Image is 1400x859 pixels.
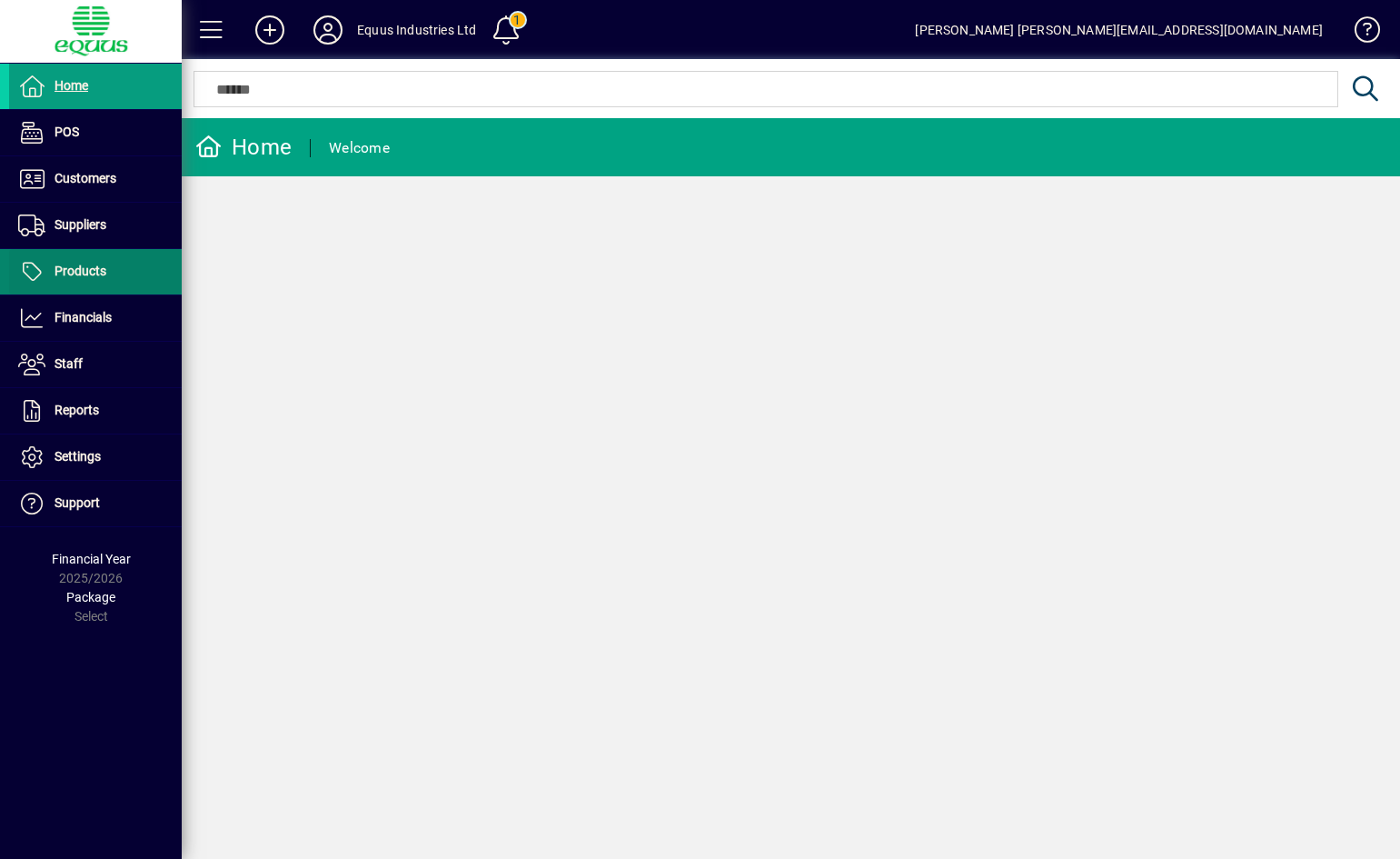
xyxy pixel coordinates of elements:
[55,264,106,278] span: Products
[55,125,79,139] span: POS
[55,78,88,93] span: Home
[9,342,182,387] a: Staff
[329,134,390,163] div: Welcome
[55,356,83,371] span: Staff
[9,434,182,480] a: Settings
[915,15,1323,45] div: [PERSON_NAME] [PERSON_NAME][EMAIL_ADDRESS][DOMAIN_NAME]
[9,481,182,526] a: Support
[9,295,182,341] a: Financials
[9,249,182,295] a: Products
[9,156,182,202] a: Customers
[9,388,182,434] a: Reports
[55,403,99,417] span: Reports
[9,203,182,248] a: Suppliers
[241,14,299,46] button: Add
[299,14,357,46] button: Profile
[1341,4,1377,63] a: Knowledge Base
[55,310,112,325] span: Financials
[357,15,477,45] div: Equus Industries Ltd
[9,110,182,155] a: POS
[55,449,101,464] span: Settings
[55,171,116,185] span: Customers
[52,552,131,566] span: Financial Year
[195,133,292,162] div: Home
[55,495,100,510] span: Support
[66,590,115,604] span: Package
[55,217,106,232] span: Suppliers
